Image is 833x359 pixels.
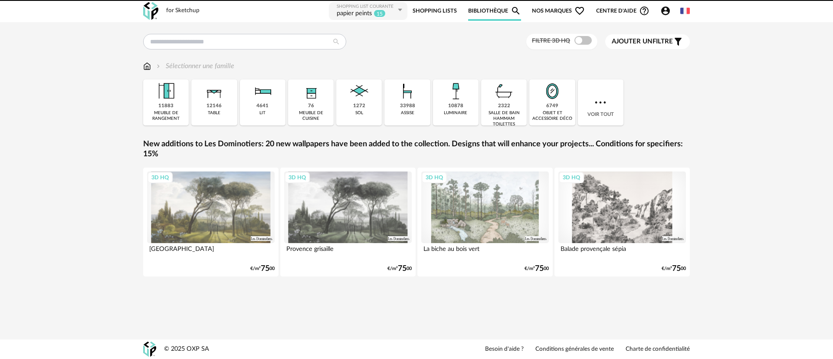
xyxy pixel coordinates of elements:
a: New additions to Les Dominotiers: 20 new wallpapers have been added to the collection. Designs th... [143,139,690,160]
span: Nos marques [532,1,585,21]
div: meuble de rangement [146,110,186,122]
img: svg+xml;base64,PHN2ZyB3aWR0aD0iMTYiIGhlaWdodD0iMTciIHZpZXdCb3g9IjAgMCAxNiAxNyIgZmlsbD0ibm9uZSIgeG... [143,61,151,71]
div: 1272 [353,103,365,109]
div: €/m² 00 [662,266,686,272]
div: 3D HQ [559,172,584,183]
div: 6749 [546,103,558,109]
img: Sol.png [348,79,371,103]
sup: 15 [374,10,386,17]
span: filtre [612,37,673,46]
div: [GEOGRAPHIC_DATA] [147,243,275,260]
span: Ajouter un [612,38,653,45]
div: lit [259,110,266,116]
div: 11883 [158,103,174,109]
a: Besoin d'aide ? [485,346,524,353]
div: Voir tout [578,79,623,125]
span: Filter icon [673,36,683,47]
a: 3D HQ La biche au bois vert €/m²7500 [417,168,553,277]
div: 12146 [207,103,222,109]
a: Conditions générales de vente [535,346,614,353]
img: Literie.png [251,79,274,103]
span: Magnify icon [511,6,521,16]
span: Filtre 3D HQ [532,38,570,44]
div: for Sketchup [166,7,200,15]
img: Meuble%20de%20rangement.png [154,79,178,103]
span: 75 [398,266,407,272]
a: Charte de confidentialité [626,346,690,353]
div: 3D HQ [285,172,310,183]
img: Assise.png [396,79,419,103]
a: 3D HQ Provence grisaille €/m²7500 [280,168,416,277]
div: papier peints [337,10,372,18]
span: Account Circle icon [660,6,671,16]
img: fr [680,6,690,16]
a: 3D HQ [GEOGRAPHIC_DATA] €/m²7500 [143,168,279,277]
div: 76 [308,103,314,109]
div: luminaire [444,110,467,116]
img: Salle%20de%20bain.png [492,79,516,103]
span: Heart Outline icon [574,6,585,16]
a: BibliothèqueMagnify icon [468,1,521,21]
div: La biche au bois vert [421,243,549,260]
img: Luminaire.png [444,79,467,103]
div: Balade provençale sépia [558,243,686,260]
div: Provence grisaille [284,243,412,260]
a: Shopping Lists [413,1,457,21]
div: meuble de cuisine [291,110,331,122]
img: Table.png [203,79,226,103]
span: 75 [535,266,544,272]
button: Ajouter unfiltre Filter icon [605,34,690,49]
div: objet et accessoire déco [532,110,572,122]
img: Rangement.png [299,79,323,103]
div: Sélectionner une famille [155,61,234,71]
div: €/m² 00 [525,266,549,272]
span: Help Circle Outline icon [639,6,649,16]
div: 10878 [448,103,463,109]
div: assise [401,110,414,116]
img: OXP [143,2,158,20]
div: salle de bain hammam toilettes [484,110,524,127]
div: 3D HQ [422,172,447,183]
div: €/m² 00 [387,266,412,272]
span: 75 [672,266,681,272]
div: 4641 [256,103,269,109]
span: Account Circle icon [660,6,675,16]
div: © 2025 OXP SA [164,345,209,353]
div: table [208,110,220,116]
div: 3D HQ [148,172,173,183]
div: €/m² 00 [250,266,275,272]
img: more.7b13dc1.svg [593,95,608,110]
a: 3D HQ Balade provençale sépia €/m²7500 [554,168,690,277]
span: 75 [261,266,269,272]
div: sol [355,110,363,116]
span: Centre d'aideHelp Circle Outline icon [596,6,649,16]
div: Shopping List courante [337,4,396,10]
div: 2322 [498,103,510,109]
div: 33988 [400,103,415,109]
img: OXP [143,342,156,357]
img: Miroir.png [541,79,564,103]
img: svg+xml;base64,PHN2ZyB3aWR0aD0iMTYiIGhlaWdodD0iMTYiIHZpZXdCb3g9IjAgMCAxNiAxNiIgZmlsbD0ibm9uZSIgeG... [155,61,162,71]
